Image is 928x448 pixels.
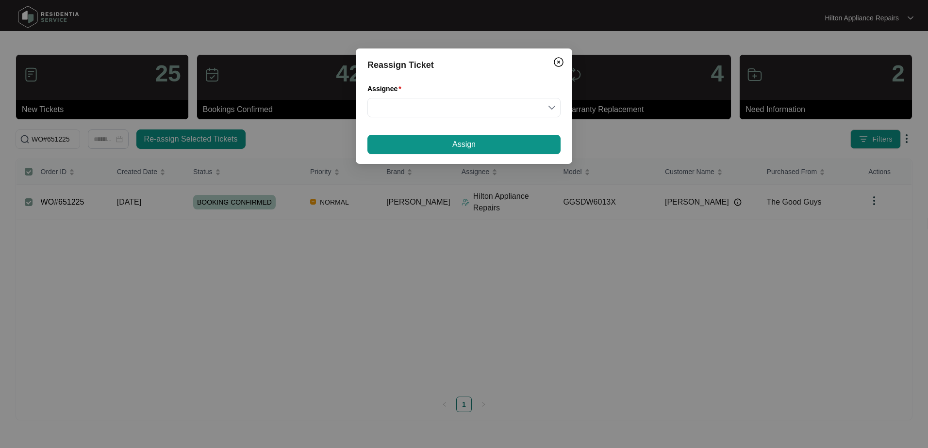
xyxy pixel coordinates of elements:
[551,54,566,70] button: Close
[367,135,561,154] button: Assign
[367,84,405,94] label: Assignee
[452,139,476,150] span: Assign
[367,58,561,72] div: Reassign Ticket
[553,56,564,68] img: closeCircle
[373,98,555,117] input: Assignee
